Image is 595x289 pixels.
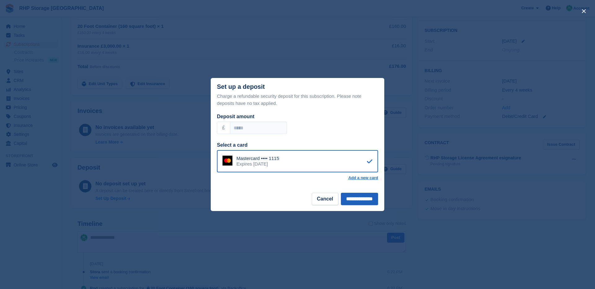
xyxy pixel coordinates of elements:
div: Select a card [217,141,378,149]
label: Deposit amount [217,114,254,119]
div: Mastercard •••• 1115 [236,156,279,161]
div: Set up a deposit [217,83,265,90]
img: Mastercard Logo [223,156,232,166]
button: Cancel [312,193,338,205]
a: Add a new card [348,175,378,180]
button: close [579,6,589,16]
p: Charge a refundable security deposit for this subscription. Please note deposits have no tax appl... [217,93,378,107]
div: Expires [DATE] [236,161,279,167]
